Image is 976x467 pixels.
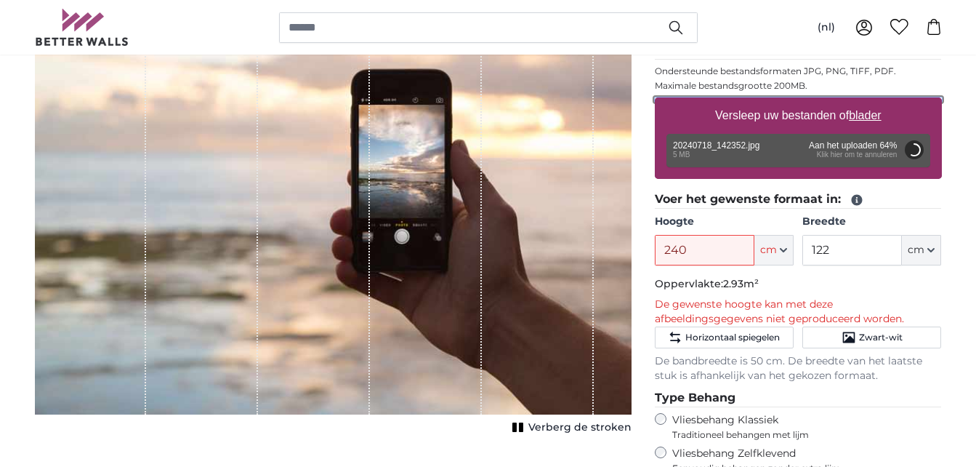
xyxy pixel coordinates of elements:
span: cm [760,243,777,258]
button: Horizontaal spiegelen [655,327,794,348]
span: Zwart-wit [859,332,903,343]
button: cm [902,235,941,266]
span: Traditioneel behangen met lijm [672,429,915,441]
span: Horizontaal spiegelen [685,332,780,343]
button: (nl) [806,15,847,41]
p: Oppervlakte: [655,277,942,292]
span: Verberg de stroken [528,420,632,435]
button: cm [754,235,794,266]
label: Versleep uw bestanden of [709,101,887,130]
p: De gewenste hoogte kan met deze afbeeldingsgegevens niet geproduceerd worden. [655,298,942,327]
label: Breedte [802,215,941,229]
img: Betterwalls [35,9,129,46]
span: cm [908,243,924,258]
legend: Voer het gewenste formaat in: [655,191,942,209]
span: 2.93m² [723,277,759,290]
u: blader [849,109,881,121]
button: Verberg de stroken [508,418,632,438]
label: Vliesbehang Klassiek [672,413,915,441]
p: De bandbreedte is 50 cm. De breedte van het laatste stuk is afhankelijk van het gekozen formaat. [655,354,942,383]
legend: Type Behang [655,389,942,407]
label: Hoogte [655,215,794,229]
button: Zwart-wit [802,327,941,348]
p: Ondersteunde bestandsformaten JPG, PNG, TIFF, PDF. [655,65,942,77]
p: Maximale bestandsgrootte 200MB. [655,80,942,92]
